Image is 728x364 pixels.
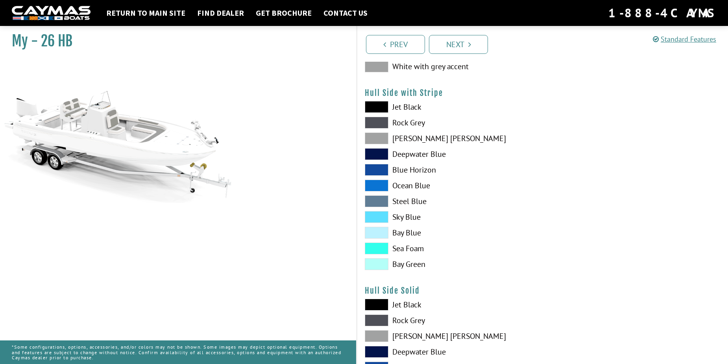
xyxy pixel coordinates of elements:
img: white-logo-c9c8dbefe5ff5ceceb0f0178aa75bf4bb51f6bca0971e226c86eb53dfe498488.png [12,6,91,20]
a: Standard Features [653,35,716,44]
label: Deepwater Blue [365,346,535,358]
label: Ocean Blue [365,180,535,191]
a: Prev [366,35,425,54]
label: Bay Blue [365,227,535,239]
a: Contact Us [320,8,371,18]
label: White with grey accent [365,61,535,72]
label: Bay Green [365,258,535,270]
a: Find Dealer [193,8,248,18]
h1: My - 26 HB [12,32,336,50]
label: Sky Blue [365,211,535,223]
div: 1-888-4CAYMAS [608,4,716,22]
a: Get Brochure [252,8,316,18]
p: *Some configurations, options, accessories, and/or colors may not be shown. Some images may depic... [12,340,344,364]
h4: Hull Side Solid [365,286,720,296]
label: Rock Grey [365,314,535,326]
label: Deepwater Blue [365,148,535,160]
label: Rock Grey [365,117,535,129]
label: Sea Foam [365,243,535,254]
label: [PERSON_NAME] [PERSON_NAME] [365,132,535,144]
label: Blue Horizon [365,164,535,176]
label: Jet Black [365,101,535,113]
a: Return to main site [102,8,189,18]
label: [PERSON_NAME] [PERSON_NAME] [365,330,535,342]
label: Steel Blue [365,195,535,207]
ul: Pagination [364,34,728,54]
label: Jet Black [365,299,535,311]
a: Next [429,35,488,54]
h4: Hull Side with Stripe [365,88,720,98]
